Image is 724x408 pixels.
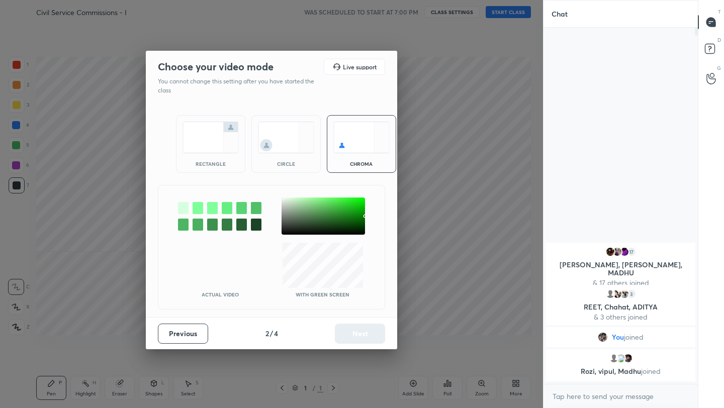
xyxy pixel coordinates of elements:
[619,289,629,299] img: b7bb2bac8dd44791a5caf02c490f7b3b.jpg
[343,64,377,70] h5: Live support
[612,247,622,257] img: 93d570dff8be48e88d02dbcabf976db3.jpg
[265,328,269,339] h4: 2
[296,292,349,297] p: With green screen
[544,241,698,384] div: grid
[158,324,208,344] button: Previous
[258,122,314,153] img: circleScreenIcon.acc0effb.svg
[624,333,644,341] span: joined
[158,77,321,95] p: You cannot change this setting after you have started the class
[552,367,689,375] p: Rozi, vipul, Madhu
[544,1,576,27] p: Chat
[718,8,721,16] p: T
[274,328,278,339] h4: 4
[183,122,239,153] img: normalScreenIcon.ae25ed63.svg
[612,289,622,299] img: 67d2fb70b3c440a5982ff0fd29ea4200.22261142_3
[598,332,608,342] img: 4d6be83f570242e9b3f3d3ea02a997cb.jpg
[270,328,273,339] h4: /
[641,366,661,376] span: joined
[158,60,274,73] h2: Choose your video mode
[616,353,626,363] img: 3
[605,247,615,257] img: 951c0b2c5a854b959047e195b9f3754a.jpg
[609,353,619,363] img: default.png
[341,161,382,166] div: chroma
[552,261,689,277] p: [PERSON_NAME], [PERSON_NAME], MADHU
[605,289,615,299] img: default.png
[191,161,231,166] div: rectangle
[717,64,721,72] p: G
[612,333,624,341] span: You
[619,247,629,257] img: ac55791257df4c1cab41462514aced6e.jpg
[552,279,689,287] p: & 17 others joined
[552,303,689,311] p: REET, Chahat, ADITYA
[333,122,390,153] img: chromaScreenIcon.c19ab0a0.svg
[623,353,633,363] img: 3cb84a153d154994938e4f5af91cced8.jpg
[202,292,239,297] p: Actual Video
[626,289,637,299] div: 3
[266,161,306,166] div: circle
[717,36,721,44] p: D
[626,247,637,257] div: 17
[552,313,689,321] p: & 3 others joined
